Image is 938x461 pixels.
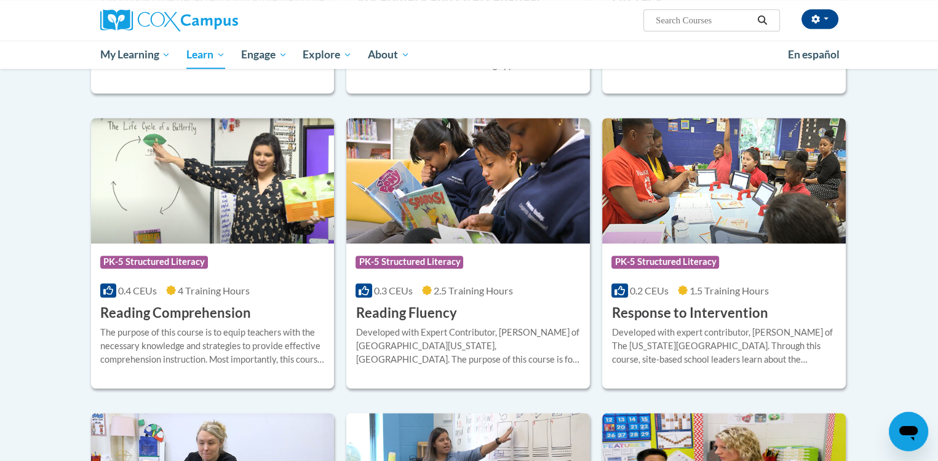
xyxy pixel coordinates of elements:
[690,285,769,296] span: 1.5 Training Hours
[233,41,295,69] a: Engage
[654,13,753,28] input: Search Courses
[100,326,325,366] div: The purpose of this course is to equip teachers with the necessary knowledge and strategies to pr...
[356,304,456,323] h3: Reading Fluency
[100,47,170,62] span: My Learning
[611,256,719,268] span: PK-5 Structured Literacy
[91,118,335,243] img: Course Logo
[100,256,208,268] span: PK-5 Structured Literacy
[91,118,335,388] a: Course LogoPK-5 Structured Literacy0.4 CEUs4 Training Hours Reading ComprehensionThe purpose of t...
[602,118,846,388] a: Course LogoPK-5 Structured Literacy0.2 CEUs1.5 Training Hours Response to InterventionDeveloped w...
[82,41,857,69] div: Main menu
[100,304,251,323] h3: Reading Comprehension
[100,9,238,31] img: Cox Campus
[303,47,352,62] span: Explore
[356,256,463,268] span: PK-5 Structured Literacy
[611,304,768,323] h3: Response to Intervention
[178,285,250,296] span: 4 Training Hours
[295,41,360,69] a: Explore
[434,285,513,296] span: 2.5 Training Hours
[801,9,838,29] button: Account Settings
[889,412,928,451] iframe: Button to launch messaging window
[346,118,590,243] img: Course Logo
[100,9,334,31] a: Cox Campus
[611,326,837,366] div: Developed with expert contributor, [PERSON_NAME] of The [US_STATE][GEOGRAPHIC_DATA]. Through this...
[346,118,590,388] a: Course LogoPK-5 Structured Literacy0.3 CEUs2.5 Training Hours Reading FluencyDeveloped with Exper...
[753,13,771,28] button: Search
[368,47,410,62] span: About
[178,41,233,69] a: Learn
[360,41,418,69] a: About
[241,47,287,62] span: Engage
[780,42,848,68] a: En español
[602,118,846,243] img: Course Logo
[118,285,157,296] span: 0.4 CEUs
[356,326,581,366] div: Developed with Expert Contributor, [PERSON_NAME] of [GEOGRAPHIC_DATA][US_STATE], [GEOGRAPHIC_DATA...
[186,47,225,62] span: Learn
[630,285,669,296] span: 0.2 CEUs
[92,41,179,69] a: My Learning
[374,285,413,296] span: 0.3 CEUs
[788,48,840,61] span: En español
